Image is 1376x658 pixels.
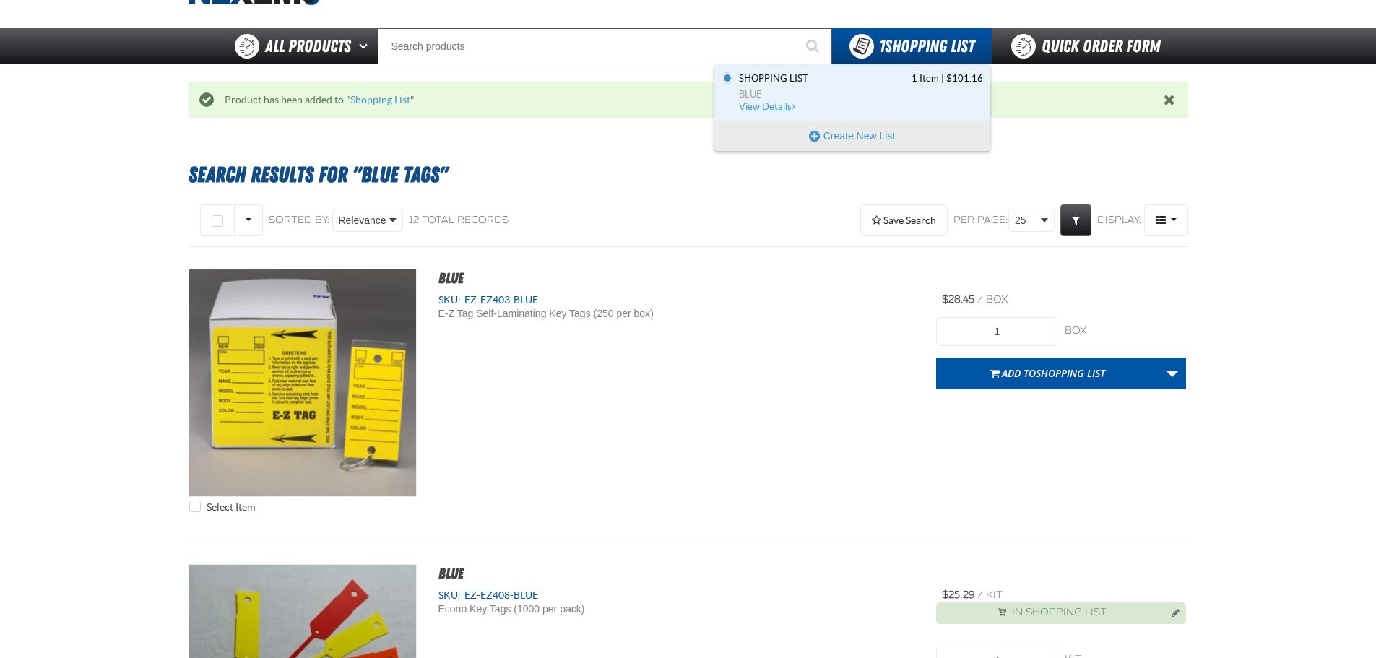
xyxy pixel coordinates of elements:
[269,214,330,226] span: Sorted By:
[879,36,885,56] strong: 1
[1097,214,1142,226] span: Display:
[992,28,1187,64] a: Quick Order Form
[438,269,464,287] a: BLUE
[1065,324,1186,338] div: box
[942,589,974,601] span: $25.29
[378,28,832,64] input: Search
[409,214,509,228] div: 12 total records
[936,317,1057,346] input: Product Quantity
[265,33,351,59] span: All Products
[736,72,983,113] a: Shopping List contains 1 item. Total cost is $101.16. Click to see all items, discounts, taxes an...
[714,64,990,151] div: You have 1 Shopping List. Open to view details
[461,294,538,306] span: EZ-EZ403-BLUE
[912,72,939,85] span: 1 Item
[461,589,538,601] span: EZ-EZ408-BLUE
[936,358,1159,389] button: Add toShopping List
[942,293,974,306] span: $28.45
[883,215,936,226] span: Save Search
[941,73,944,84] span: |
[1159,358,1186,389] a: More Actions
[214,93,1164,107] div: Product has been added to " "
[1015,213,1038,228] span: 25
[189,501,201,512] input: Select Item
[832,28,992,64] button: You have 1 Shopping List. Open to view details
[350,94,410,105] a: Shopping List
[796,28,832,64] button: Start Searching
[977,589,983,601] span: /
[715,121,990,150] button: Create New List. Opens a popup
[860,204,948,236] button: Expand or Collapse Saved Search drop-down to save a search query
[1012,606,1107,620] span: In Shopping List
[234,204,263,236] button: Rows selection options
[879,36,974,56] span: Shopping List
[953,214,1008,228] span: Per page:
[438,293,915,307] div: SKU:
[1145,205,1187,235] span: Product Grid Views Toolbar
[1002,366,1105,380] span: Add to
[739,88,983,101] span: BLUE
[438,602,724,616] div: Econo Key Tags (1000 per pack)
[986,293,1008,306] span: box
[438,307,724,321] div: E-Z Tag Self-Laminating Key Tags (250 per box)
[438,565,464,582] a: BLUE
[739,72,808,85] span: Shopping List
[189,501,255,514] label: Select Item
[354,28,378,64] button: Open All Products pages
[1036,366,1105,380] span: Shopping List
[1060,204,1091,236] a: Expand or Collapse Grid Filters
[339,213,386,228] span: Relevance
[189,269,416,496] img: BLUE
[977,293,983,306] span: /
[1160,603,1183,620] button: Manage current product in the Shopping List
[189,269,416,496] : View Details of the BLUE
[438,589,915,602] div: SKU:
[739,101,797,112] span: View Details
[1160,89,1181,111] button: Close the Notification
[946,72,983,85] span: $101.16
[986,589,1003,601] span: kit
[1144,204,1188,236] button: Product Grid Views Toolbar
[189,155,1188,194] h1: Search Results for "BLUE TAGS"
